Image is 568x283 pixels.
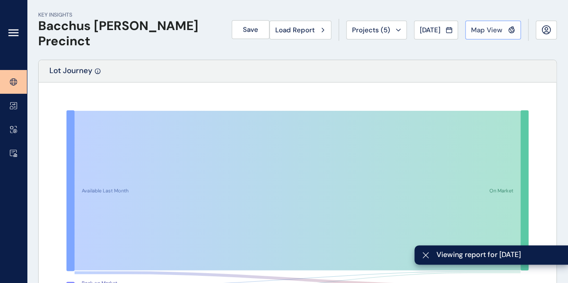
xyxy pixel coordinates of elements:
p: Lot Journey [49,65,92,82]
button: Save [232,20,269,39]
span: Viewing report for [DATE] [436,250,561,260]
button: Load Report [269,21,331,39]
p: KEY INSIGHTS [38,11,221,19]
button: Projects (5) [346,21,407,39]
span: [DATE] [420,26,440,35]
button: [DATE] [414,21,458,39]
button: Map View [465,21,521,39]
h1: Bacchus [PERSON_NAME] Precinct [38,18,221,48]
span: Save [243,25,258,34]
span: Load Report [275,26,315,35]
span: Map View [471,26,502,35]
span: Projects ( 5 ) [352,26,390,35]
